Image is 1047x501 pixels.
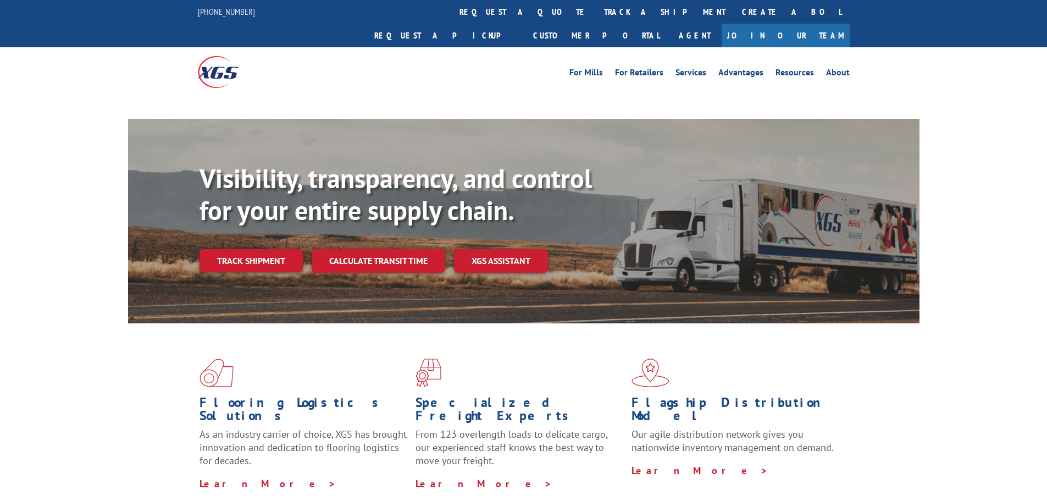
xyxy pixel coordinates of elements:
[569,68,603,80] a: For Mills
[200,396,407,428] h1: Flooring Logistics Solutions
[668,24,722,47] a: Agent
[198,6,255,17] a: [PHONE_NUMBER]
[416,428,623,477] p: From 123 overlength loads to delicate cargo, our experienced staff knows the best way to move you...
[200,249,303,272] a: Track shipment
[722,24,850,47] a: Join Our Team
[366,24,525,47] a: Request a pickup
[416,396,623,428] h1: Specialized Freight Experts
[631,359,669,387] img: xgs-icon-flagship-distribution-model-red
[826,68,850,80] a: About
[200,477,336,490] a: Learn More >
[416,477,552,490] a: Learn More >
[200,359,234,387] img: xgs-icon-total-supply-chain-intelligence-red
[631,396,839,428] h1: Flagship Distribution Model
[775,68,814,80] a: Resources
[631,428,834,454] span: Our agile distribution network gives you nationwide inventory management on demand.
[615,68,663,80] a: For Retailers
[416,359,441,387] img: xgs-icon-focused-on-flooring-red
[200,161,592,227] b: Visibility, transparency, and control for your entire supply chain.
[525,24,668,47] a: Customer Portal
[675,68,706,80] a: Services
[200,428,407,467] span: As an industry carrier of choice, XGS has brought innovation and dedication to flooring logistics...
[718,68,763,80] a: Advantages
[312,249,445,273] a: Calculate transit time
[454,249,548,273] a: XGS ASSISTANT
[631,464,768,477] a: Learn More >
